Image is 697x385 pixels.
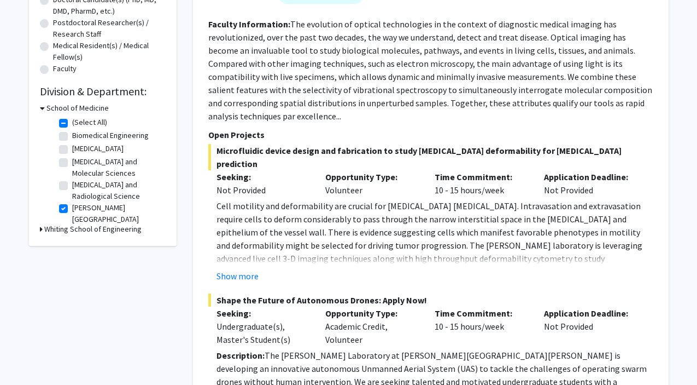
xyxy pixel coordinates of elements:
[53,17,166,40] label: Postdoctoral Researcher(s) / Research Staff
[216,183,309,197] div: Not Provided
[40,85,166,98] h2: Division & Department:
[8,336,46,377] iframe: Chat
[216,307,309,320] p: Seeking:
[317,170,426,197] div: Volunteer
[536,170,645,197] div: Not Provided
[72,156,163,179] label: [MEDICAL_DATA] and Molecular Sciences
[325,307,418,320] p: Opportunity Type:
[208,294,653,307] span: Shape the Future of Autonomous Drones: Apply Now!
[72,117,107,128] label: (Select All)
[216,320,309,346] div: Undergraduate(s), Master's Student(s)
[435,170,528,183] p: Time Commitment:
[208,19,290,30] b: Faculty Information:
[325,170,418,183] p: Opportunity Type:
[426,170,536,197] div: 10 - 15 hours/week
[216,199,653,278] p: Cell motility and deformability are crucial for [MEDICAL_DATA] [MEDICAL_DATA]. Intravasation and ...
[72,143,124,154] label: [MEDICAL_DATA]
[44,223,142,235] h3: Whiting School of Engineering
[426,307,536,346] div: 10 - 15 hours/week
[544,170,637,183] p: Application Deadline:
[317,307,426,346] div: Academic Credit, Volunteer
[208,19,652,122] fg-read-more: The evolution of optical technologies in the context of diagnostic medical imaging has revolution...
[216,269,259,283] button: Show more
[72,130,149,141] label: Biomedical Engineering
[208,128,653,141] p: Open Projects
[208,144,653,170] span: Microfluidic device design and fabrication to study [MEDICAL_DATA] deformability for [MEDICAL_DAT...
[544,307,637,320] p: Application Deadline:
[53,40,166,63] label: Medical Resident(s) / Medical Fellow(s)
[216,170,309,183] p: Seeking:
[536,307,645,346] div: Not Provided
[72,179,163,202] label: [MEDICAL_DATA] and Radiological Science
[46,102,109,114] h3: School of Medicine
[435,307,528,320] p: Time Commitment:
[216,350,265,361] strong: Description:
[53,63,77,74] label: Faculty
[72,202,163,237] label: [PERSON_NAME][GEOGRAPHIC_DATA][MEDICAL_DATA]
